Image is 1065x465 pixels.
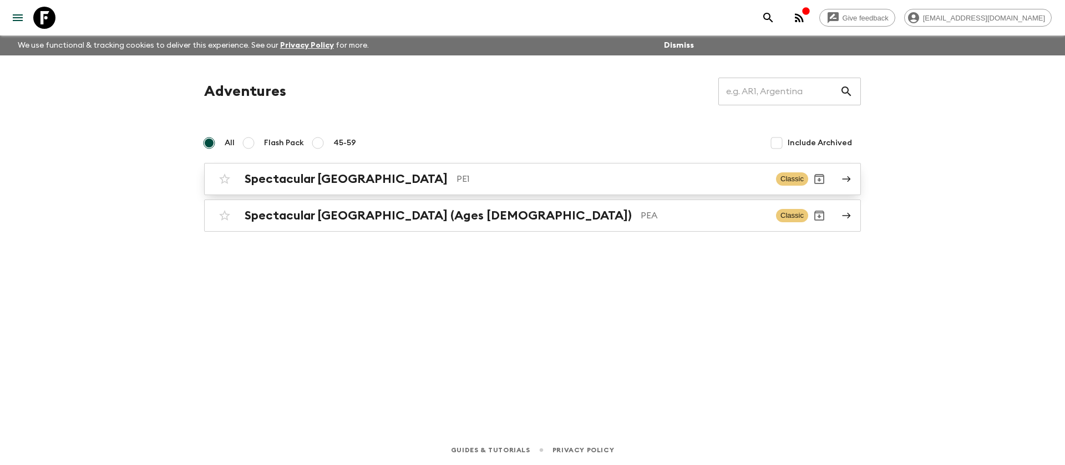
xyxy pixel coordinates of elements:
button: Archive [808,205,830,227]
span: [EMAIL_ADDRESS][DOMAIN_NAME] [917,14,1051,22]
button: Archive [808,168,830,190]
p: We use functional & tracking cookies to deliver this experience. See our for more. [13,35,373,55]
div: [EMAIL_ADDRESS][DOMAIN_NAME] [904,9,1052,27]
a: Give feedback [819,9,895,27]
h1: Adventures [204,80,286,103]
a: Spectacular [GEOGRAPHIC_DATA]PE1ClassicArchive [204,163,861,195]
h2: Spectacular [GEOGRAPHIC_DATA] (Ages [DEMOGRAPHIC_DATA]) [245,208,632,223]
h2: Spectacular [GEOGRAPHIC_DATA] [245,172,448,186]
a: Guides & Tutorials [451,444,530,456]
span: 45-59 [333,137,356,149]
p: PE1 [457,172,767,186]
span: Classic [776,172,808,186]
a: Spectacular [GEOGRAPHIC_DATA] (Ages [DEMOGRAPHIC_DATA])PEAClassicArchive [204,200,861,232]
button: search adventures [757,7,779,29]
button: menu [7,7,29,29]
p: PEA [641,209,767,222]
a: Privacy Policy [552,444,614,456]
a: Privacy Policy [280,42,334,49]
span: Classic [776,209,808,222]
span: All [225,137,235,149]
button: Dismiss [661,38,697,53]
span: Include Archived [788,137,852,149]
span: Flash Pack [264,137,304,149]
input: e.g. AR1, Argentina [718,76,840,107]
span: Give feedback [836,14,895,22]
